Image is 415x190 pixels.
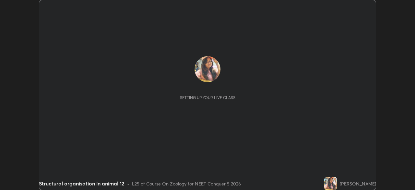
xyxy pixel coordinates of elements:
img: 6df52b9de9c147eaa292c8009b0a37de.jpg [324,177,337,190]
div: Setting up your live class [180,95,235,100]
div: L25 of Course On Zoology for NEET Conquer 5 2026 [132,180,241,187]
div: • [127,180,129,187]
div: [PERSON_NAME] [340,180,376,187]
div: Structural organisation in animal 12 [39,180,124,187]
img: 6df52b9de9c147eaa292c8009b0a37de.jpg [195,56,220,82]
